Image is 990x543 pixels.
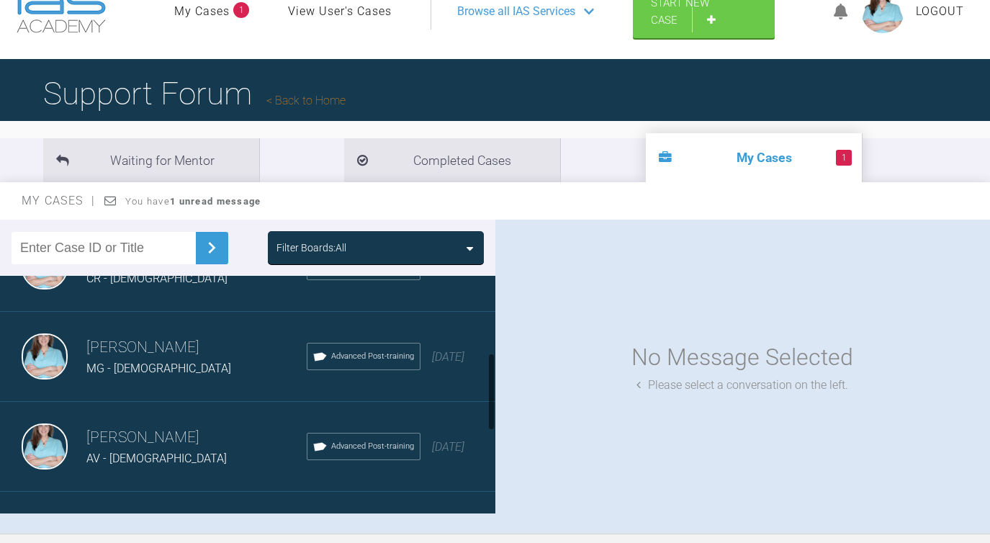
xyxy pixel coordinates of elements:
[836,150,852,166] span: 1
[266,94,346,107] a: Back to Home
[174,2,230,21] a: My Cases
[12,232,196,264] input: Enter Case ID or Title
[86,452,227,465] span: AV - [DEMOGRAPHIC_DATA]
[288,2,392,21] a: View User's Cases
[86,271,228,285] span: CR - [DEMOGRAPHIC_DATA]
[86,362,231,375] span: MG - [DEMOGRAPHIC_DATA]
[916,2,964,21] a: Logout
[43,138,259,182] li: Waiting for Mentor
[276,240,346,256] div: Filter Boards: All
[331,440,414,453] span: Advanced Post-training
[344,138,560,182] li: Completed Cases
[457,2,575,21] span: Browse all IAS Services
[170,196,261,207] strong: 1 unread message
[22,333,68,380] img: Rita Ferreira
[43,68,346,119] h1: Support Forum
[200,236,223,259] img: chevronRight.28bd32b0.svg
[432,440,464,454] span: [DATE]
[22,423,68,470] img: Rita Ferreira
[86,426,307,450] h3: [PERSON_NAME]
[646,133,862,182] li: My Cases
[331,350,414,363] span: Advanced Post-training
[631,339,853,376] div: No Message Selected
[22,194,96,207] span: My Cases
[636,376,848,395] div: Please select a conversation on the left.
[125,196,261,207] span: You have
[86,336,307,360] h3: [PERSON_NAME]
[432,350,464,364] span: [DATE]
[233,2,249,18] span: 1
